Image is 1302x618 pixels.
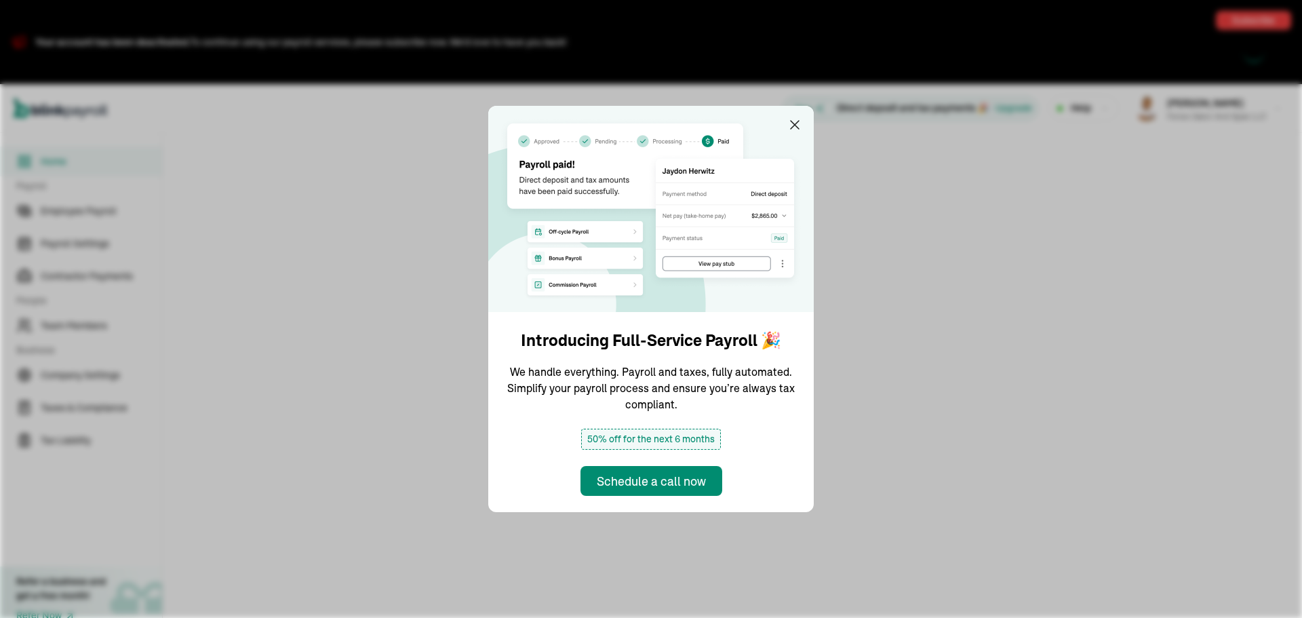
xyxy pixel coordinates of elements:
span: 50% off for the next 6 months [581,429,721,450]
p: We handle everything. Payroll and taxes, fully automated. Simplify your payroll process and ensur... [505,364,797,412]
h1: Introducing Full-Service Payroll 🎉 [521,328,781,353]
div: Schedule a call now [597,472,706,490]
img: announcement [488,106,814,312]
button: Schedule a call now [580,466,722,496]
